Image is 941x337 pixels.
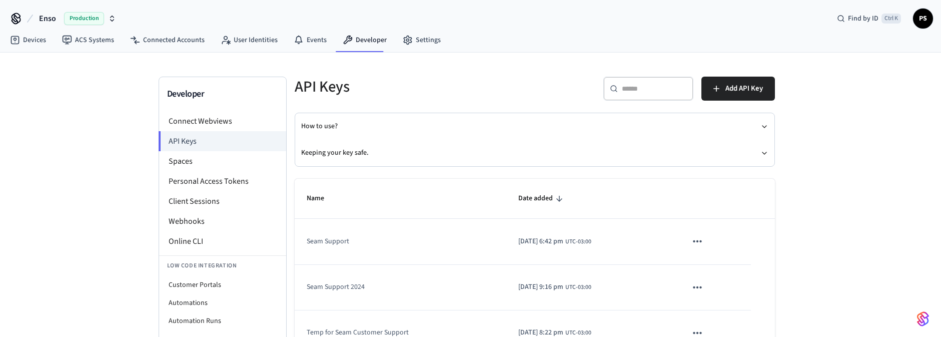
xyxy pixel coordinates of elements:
span: Ctrl K [881,14,901,24]
li: Customer Portals [159,276,286,294]
li: Online CLI [159,231,286,251]
a: Settings [395,31,449,49]
span: [DATE] 9:16 pm [518,282,563,292]
h5: API Keys [295,77,529,97]
button: Add API Key [701,77,775,101]
div: Find by IDCtrl K [829,10,909,28]
li: Automation Runs [159,312,286,330]
button: PS [913,9,933,29]
span: Add API Key [725,82,763,95]
td: Seam Support [295,219,506,264]
a: User Identities [213,31,286,49]
span: Find by ID [848,14,878,24]
a: Developer [335,31,395,49]
a: Events [286,31,335,49]
li: Spaces [159,151,286,171]
span: UTC-03:00 [565,237,591,246]
td: Seam Support 2024 [295,265,506,310]
li: Webhooks [159,211,286,231]
li: Personal Access Tokens [159,171,286,191]
li: API Keys [159,131,286,151]
span: PS [914,10,932,28]
button: Keeping your key safe. [301,140,768,166]
span: Enso [39,13,56,25]
li: Client Sessions [159,191,286,211]
li: Automations [159,294,286,312]
span: Name [307,191,337,206]
h3: Developer [167,87,278,101]
a: Devices [2,31,54,49]
span: [DATE] 6:42 pm [518,236,563,247]
button: How to use? [301,113,768,140]
div: America/Sao_Paulo [518,236,591,247]
span: UTC-03:00 [565,283,591,292]
a: Connected Accounts [122,31,213,49]
span: Production [64,12,104,25]
li: Low Code Integration [159,255,286,276]
div: America/Sao_Paulo [518,282,591,292]
a: ACS Systems [54,31,122,49]
li: Connect Webviews [159,111,286,131]
span: Date added [518,191,566,206]
img: SeamLogoGradient.69752ec5.svg [917,311,929,327]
